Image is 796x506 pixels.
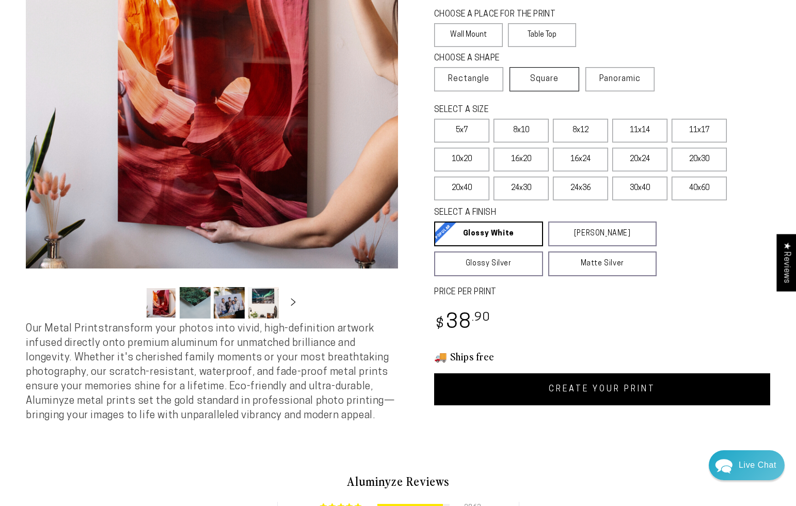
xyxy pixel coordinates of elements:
[26,324,395,421] span: Our Metal Prints transform your photos into vivid, high-definition artwork infused directly onto ...
[15,48,204,57] div: We usually reply in a few minutes at this time of day.
[79,295,139,302] span: We run on
[434,23,503,47] label: Wall Mount
[599,75,641,83] span: Panoramic
[709,450,785,480] div: Chat widget toggle
[434,287,770,298] label: PRICE PER PRINT
[434,9,567,21] legend: CHOOSE A PLACE FOR THE PRINT
[434,313,490,333] bdi: 38
[448,73,489,85] span: Rectangle
[180,287,211,319] button: Load image 2 in gallery view
[739,450,776,480] div: Contact Us Directly
[612,148,667,171] label: 20x24
[672,148,727,171] label: 20x30
[34,113,200,122] p: Hi [PERSON_NAME], We appreciate you reaching out. Unfortunately, no. We do not do custom sizes.
[672,177,727,200] label: 40x60
[111,293,139,303] span: Re:amaze
[118,15,145,42] img: Helga
[434,373,770,405] a: CREATE YOUR PRINT
[120,291,142,314] button: Slide left
[21,83,198,92] div: Recent Conversations
[34,101,44,112] img: fba842a801236a3782a25bbf40121a09
[434,119,489,143] label: 5x7
[248,287,279,319] button: Load image 4 in gallery view
[553,177,608,200] label: 24x36
[47,102,182,112] div: [PERSON_NAME]
[612,177,667,200] label: 30x40
[434,148,489,171] label: 10x20
[146,287,177,319] button: Load image 1 in gallery view
[776,234,796,291] div: Click to open Judge.me floating reviews tab
[75,15,102,42] img: John
[493,177,549,200] label: 24x30
[553,148,608,171] label: 16x24
[530,73,559,85] span: Square
[548,222,657,246] a: [PERSON_NAME]
[434,104,632,116] legend: SELECT A SIZE
[508,23,577,47] label: Table Top
[672,119,727,143] label: 11x17
[214,287,245,319] button: Load image 3 in gallery view
[282,291,305,314] button: Slide right
[434,53,568,65] legend: CHOOSE A SHAPE
[434,207,632,219] legend: SELECT A FINISH
[548,251,657,276] a: Matte Silver
[472,312,490,324] sup: .90
[182,103,200,110] div: [DATE]
[612,119,667,143] label: 11x14
[434,251,543,276] a: Glossy Silver
[434,350,770,363] h3: 🚚 Ships free
[553,119,608,143] label: 8x12
[434,222,543,246] a: Glossy White
[434,177,489,200] label: 20x40
[436,318,444,331] span: $
[97,15,123,42] img: Marie J
[493,119,549,143] label: 8x10
[97,472,699,490] h2: Aluminyze Reviews
[70,311,150,328] a: Send a Message
[493,148,549,171] label: 16x20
